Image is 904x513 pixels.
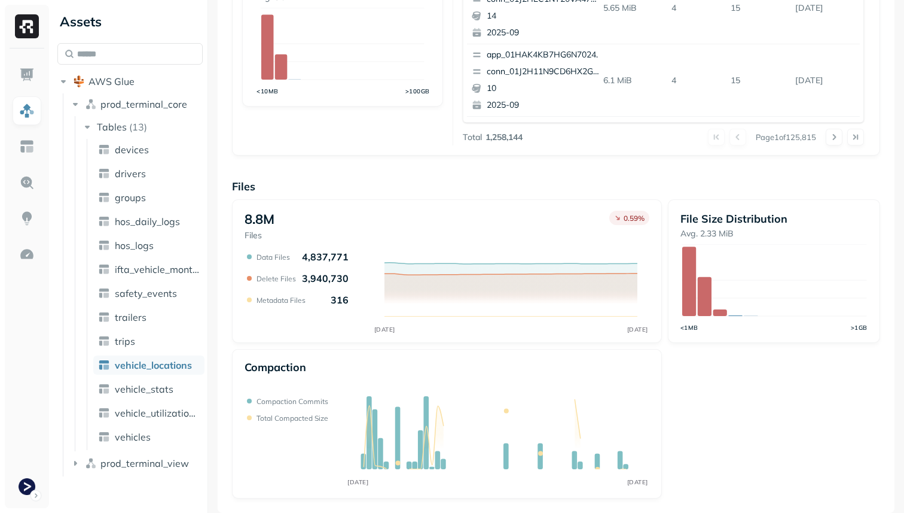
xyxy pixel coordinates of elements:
button: prod_terminal_view [69,454,203,473]
img: Insights [19,211,35,226]
a: trips [93,332,204,351]
span: safety_events [115,287,177,299]
button: prod_terminal_core [69,95,203,114]
img: table [98,311,110,323]
img: table [98,192,110,204]
p: Total [463,132,482,143]
img: Dashboard [19,67,35,83]
img: table [98,263,110,275]
p: File Size Distribution [680,212,868,226]
span: trips [115,335,135,347]
span: drivers [115,168,146,180]
p: 0.59 % [624,214,645,223]
a: groups [93,188,204,207]
img: Query Explorer [19,175,35,190]
div: Assets [57,12,203,31]
span: ifta_vehicle_months [115,263,200,275]
tspan: <1MB [680,324,698,331]
p: Files [232,180,880,193]
img: Asset Explorer [19,139,35,154]
tspan: [DATE] [627,478,648,486]
p: 4 [667,70,726,91]
button: app_01HAK4KB7HG6N7024210G3S8D5conn_01J2H11N9CD6HX2G1XYQY268XC102025-09 [467,44,608,116]
p: Delete Files [256,274,296,283]
img: table [98,239,110,251]
img: table [98,144,110,156]
p: Total compacted size [256,414,328,423]
img: root [73,75,85,87]
p: ( 13 ) [129,121,147,133]
a: safety_events [93,284,204,303]
img: table [98,407,110,419]
p: Files [245,230,274,241]
p: Metadata Files [256,296,306,305]
a: vehicle_utilization_day [93,403,204,423]
img: table [98,168,110,180]
p: 3,940,730 [302,272,349,284]
span: vehicles [115,431,151,443]
p: 4,837,771 [302,251,349,263]
p: 8.8M [245,211,274,227]
span: trailers [115,311,146,323]
img: table [98,215,110,227]
a: hos_daily_logs [93,212,204,231]
img: Assets [19,103,35,119]
img: table [98,383,110,395]
span: prod_terminal_core [100,98,187,110]
img: namespace [85,98,97,110]
tspan: <10MB [256,87,279,95]
a: vehicle_locations [93,356,204,375]
p: 15 [726,70,790,91]
tspan: [DATE] [374,326,395,333]
button: app_01HAK4KB7HG6N7024210G3S8D5conn_01J1Q8W9B0ZYYF8BQHEWYJWZVP82025-09 [467,117,608,189]
a: trailers [93,308,204,327]
p: 316 [331,294,349,306]
span: AWS Glue [88,75,135,87]
p: Sep 18, 2025 [790,70,860,91]
p: 10 [487,83,603,95]
a: hos_logs [93,236,204,255]
img: Terminal [19,478,35,495]
p: 14 [487,10,603,22]
img: table [98,335,110,347]
p: app_01HAK4KB7HG6N7024210G3S8D5 [487,49,603,61]
img: namespace [85,457,97,469]
a: devices [93,140,204,159]
p: 2025-09 [487,99,603,111]
button: Tables(13) [81,117,204,136]
tspan: >100GB [405,87,430,95]
span: groups [115,192,146,204]
span: vehicle_stats [115,383,173,395]
tspan: [DATE] [627,326,648,333]
a: drivers [93,164,204,183]
span: hos_daily_logs [115,215,180,227]
button: AWS Glue [57,72,203,91]
span: prod_terminal_view [100,457,189,469]
p: Data Files [256,253,290,262]
p: conn_01J2H11N9CD6HX2G1XYQY268XC [487,66,603,78]
img: table [98,287,110,299]
p: 2025-09 [487,27,603,39]
tspan: [DATE] [347,478,368,486]
p: Page 1 of 125,815 [756,132,816,142]
img: Ryft [15,14,39,38]
p: 1,258,144 [485,132,523,143]
span: hos_logs [115,239,154,251]
tspan: >1GB [851,324,868,331]
span: vehicle_utilization_day [115,407,200,419]
p: Compaction [245,360,306,374]
img: table [98,359,110,371]
span: Tables [97,121,127,133]
p: 6.1 MiB [598,70,667,91]
span: vehicle_locations [115,359,192,371]
img: Optimization [19,247,35,262]
p: Compaction commits [256,397,328,406]
a: ifta_vehicle_months [93,260,204,279]
p: Avg. 2.33 MiB [680,228,868,239]
a: vehicle_stats [93,380,204,399]
img: table [98,431,110,443]
a: vehicles [93,427,204,447]
span: devices [115,144,149,156]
